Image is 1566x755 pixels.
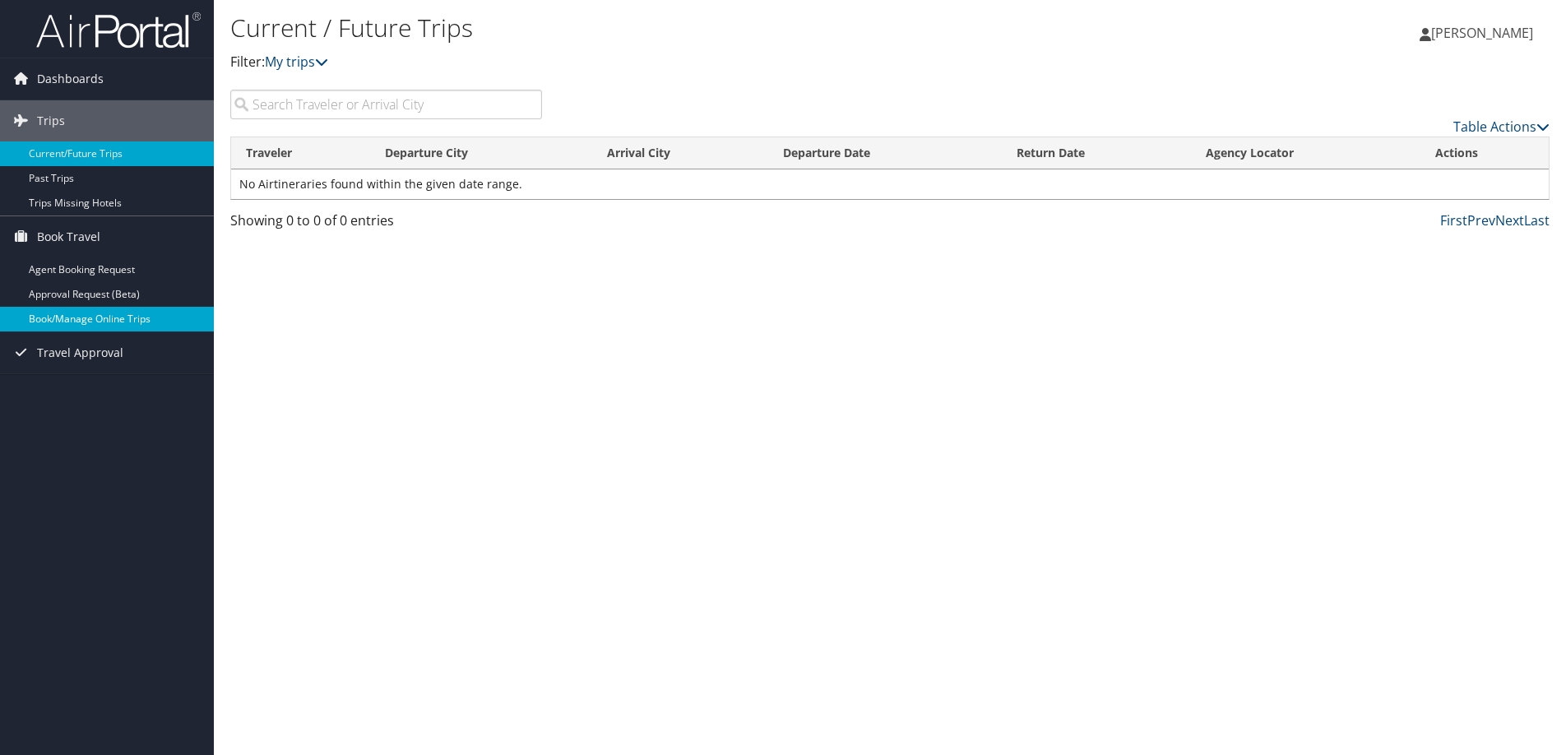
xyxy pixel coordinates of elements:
a: Table Actions [1453,118,1550,136]
span: Travel Approval [37,332,123,373]
p: Filter: [230,52,1110,73]
td: No Airtineraries found within the given date range. [231,169,1549,199]
th: Actions [1420,137,1549,169]
th: Departure City: activate to sort column ascending [370,137,593,169]
div: Showing 0 to 0 of 0 entries [230,211,542,239]
a: First [1440,211,1467,229]
a: Next [1495,211,1524,229]
th: Traveler: activate to sort column ascending [231,137,370,169]
a: My trips [265,53,328,71]
a: Last [1524,211,1550,229]
span: Book Travel [37,216,100,257]
th: Arrival City: activate to sort column ascending [592,137,768,169]
th: Agency Locator: activate to sort column ascending [1191,137,1420,169]
span: Dashboards [37,58,104,100]
th: Return Date: activate to sort column ascending [1002,137,1191,169]
th: Departure Date: activate to sort column descending [768,137,1002,169]
span: [PERSON_NAME] [1431,24,1533,42]
span: Trips [37,100,65,141]
a: [PERSON_NAME] [1420,8,1550,58]
a: Prev [1467,211,1495,229]
input: Search Traveler or Arrival City [230,90,542,119]
img: airportal-logo.png [36,11,201,49]
h1: Current / Future Trips [230,11,1110,45]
